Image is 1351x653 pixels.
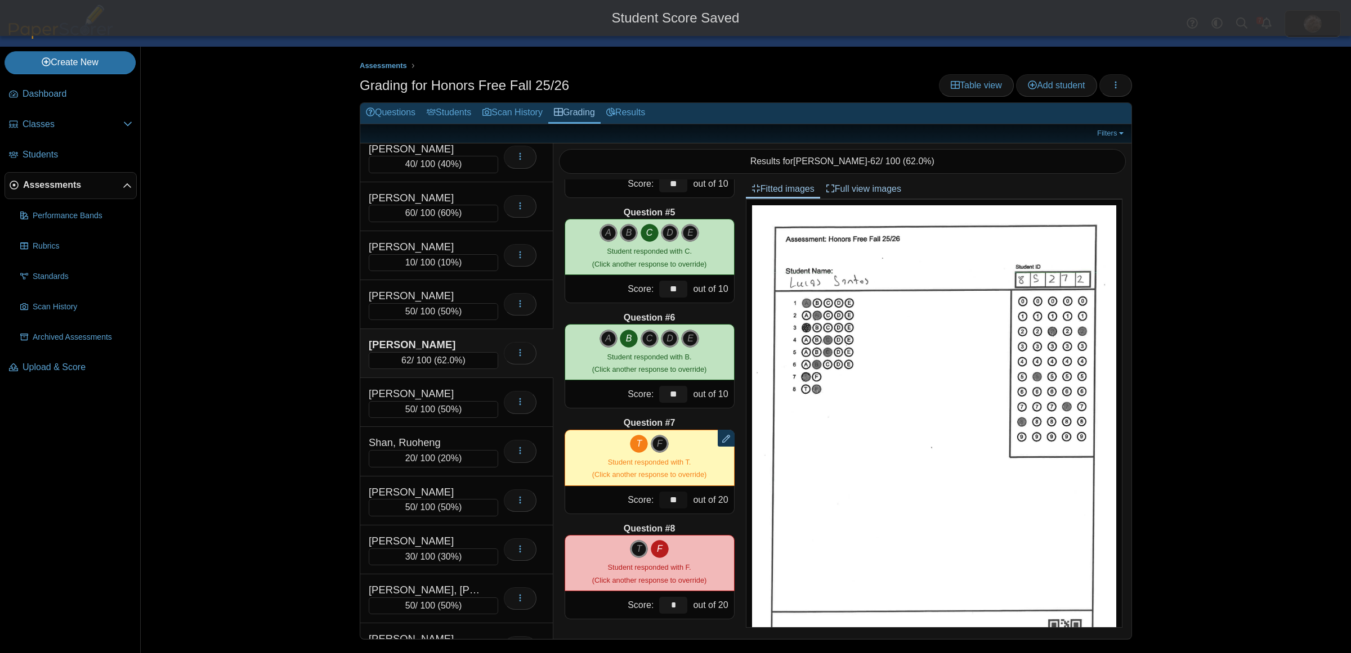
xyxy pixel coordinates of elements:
i: E [681,224,699,242]
i: F [651,435,669,453]
i: B [620,224,638,242]
a: Archived Assessments [16,324,137,351]
span: 20% [441,453,459,463]
a: PaperScorer [5,31,117,40]
div: / 100 ( ) [369,499,498,516]
div: / 100 ( ) [369,303,498,320]
div: Student Score Saved [8,8,1343,28]
span: 50% [441,404,459,414]
a: Standards [16,263,137,290]
a: Assessments [357,59,410,73]
span: 50% [441,307,459,316]
div: [PERSON_NAME] [369,337,481,352]
div: out of 20 [690,486,733,514]
a: Fitted images [746,179,820,199]
small: (Click another response to override) [592,353,706,373]
div: out of 10 [690,170,733,197]
a: Filters [1094,128,1129,139]
span: Assessments [360,61,407,70]
i: B [620,330,638,348]
div: Shan, Ruoheng [369,435,481,450]
span: Add student [1028,80,1085,90]
span: 62.0% [437,355,462,365]
span: Student responded with F. [608,563,691,571]
span: Standards [33,271,132,282]
h1: Grading for Honors Free Fall 25/26 [360,76,569,95]
div: Results for - / 100 ( ) [559,149,1126,174]
div: Score: [565,170,657,197]
span: 60% [441,208,459,218]
div: / 100 ( ) [369,548,498,565]
i: D [661,330,679,348]
i: F [651,540,669,558]
span: 62 [870,156,880,166]
span: Upload & Score [23,361,132,373]
small: (Click another response to override) [592,458,706,479]
span: 30 [405,552,415,561]
span: 60 [405,208,415,218]
a: Scan History [477,103,548,124]
div: [PERSON_NAME] [369,289,481,303]
a: Rubrics [16,233,137,260]
div: Score: [565,380,657,408]
span: Rubrics [33,241,132,252]
b: Question #7 [624,417,675,429]
a: Dashboard [5,81,137,108]
div: / 100 ( ) [369,401,498,418]
div: out of 20 [690,591,733,619]
span: 40 [405,159,415,169]
a: Create New [5,51,136,74]
div: / 100 ( ) [369,352,498,369]
span: 30% [441,552,459,561]
span: Student responded with C. [607,247,692,255]
div: out of 10 [690,380,733,408]
div: out of 10 [690,275,733,303]
i: T [630,435,648,453]
i: C [641,224,659,242]
span: 40% [441,159,459,169]
div: [PERSON_NAME] [369,485,481,499]
div: / 100 ( ) [369,597,498,614]
small: (Click another response to override) [592,247,706,268]
i: E [681,330,699,348]
div: Score: [565,591,657,619]
span: Performance Bands [33,210,132,222]
b: Question #5 [624,206,675,219]
span: Dashboard [23,88,132,100]
span: 50 [405,307,415,316]
a: Upload & Score [5,354,137,381]
span: Table view [951,80,1002,90]
small: (Click another response to override) [592,563,706,584]
span: [PERSON_NAME] [793,156,867,166]
i: A [600,330,618,348]
span: Assessments [23,179,123,191]
a: Full view images [820,179,907,199]
span: 50% [441,502,459,512]
div: / 100 ( ) [369,450,498,467]
span: 50 [405,502,415,512]
div: / 100 ( ) [369,205,498,222]
i: C [641,330,659,348]
a: Classes [5,111,137,138]
span: Archived Assessments [33,332,132,343]
div: [PERSON_NAME] [369,534,481,548]
span: 62 [401,355,411,365]
a: Assessments [5,172,137,199]
div: / 100 ( ) [369,156,498,173]
a: Scan History [16,294,137,321]
b: Question #6 [624,312,675,324]
span: Student responded with T. [608,458,691,466]
i: A [600,224,618,242]
span: 50 [405,601,415,610]
span: Classes [23,118,123,130]
b: Question #8 [624,523,675,535]
div: Score: [565,486,657,514]
div: Score: [565,275,657,303]
span: 10% [441,258,459,267]
div: [PERSON_NAME], [PERSON_NAME] [369,583,481,597]
span: 62.0% [906,156,931,166]
a: Performance Bands [16,202,137,229]
span: Students [23,148,132,161]
a: Questions [360,103,421,124]
div: [PERSON_NAME] [369,632,481,646]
